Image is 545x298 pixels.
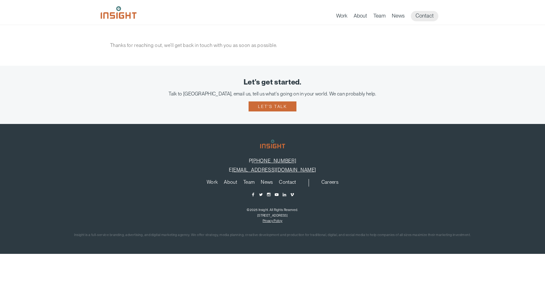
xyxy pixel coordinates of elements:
img: Insight Marketing Design [101,6,137,19]
p: ©2025 Insight. All Rights Reserved. [STREET_ADDRESS] [9,207,536,218]
a: YouTube [274,192,279,197]
a: News [261,180,273,187]
nav: primary navigation menu [204,179,309,187]
a: Contact [279,180,296,187]
div: Talk to [GEOGRAPHIC_DATA], email us, tell us what's going on in your world. We can probably help. [9,91,536,97]
a: About [354,13,367,21]
a: Contact [411,11,438,21]
a: Instagram [266,192,271,197]
a: LinkedIn [282,192,287,197]
a: Careers [321,180,338,187]
nav: primary navigation menu [336,11,445,21]
a: Work [336,13,347,21]
p: E [9,167,536,173]
nav: secondary navigation menu [318,179,341,187]
a: Work [207,180,218,187]
a: News [392,13,405,21]
a: About [224,180,237,187]
p: Insight is a full-service branding, advertising, and digital marketing agency. We offer strategy,... [9,232,536,239]
a: Privacy Policy [263,219,282,223]
img: Insight Marketing Design [260,140,285,148]
a: [PHONE_NUMBER] [252,158,296,164]
p: Thanks for reaching out, we’ll get back in touch with you as soon as possible. [110,41,435,50]
a: Team [243,180,255,187]
div: Let's get started. [9,78,536,86]
a: Team [373,13,386,21]
nav: copyright navigation menu [261,219,284,223]
a: [EMAIL_ADDRESS][DOMAIN_NAME] [232,167,316,173]
a: Let's talk [249,101,296,111]
a: Facebook [251,192,255,197]
a: Vimeo [290,192,295,197]
a: Twitter [259,192,263,197]
p: P [9,158,536,164]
